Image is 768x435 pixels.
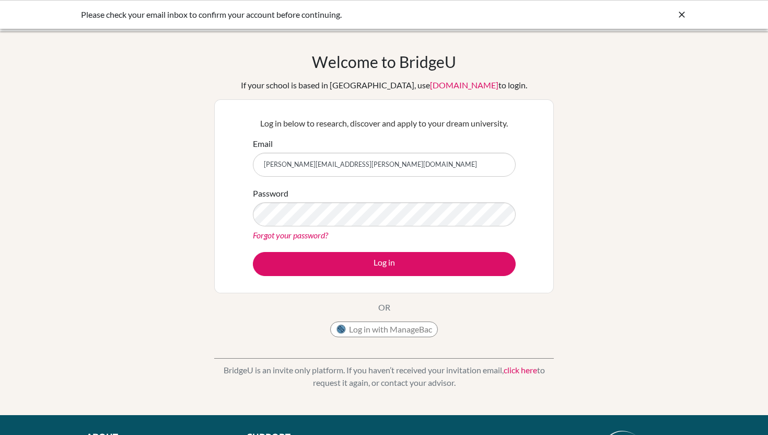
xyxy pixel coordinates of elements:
a: click here [504,365,537,375]
p: OR [378,301,390,314]
p: Log in below to research, discover and apply to your dream university. [253,117,516,130]
a: Forgot your password? [253,230,328,240]
div: Please check your email inbox to confirm your account before continuing. [81,8,530,21]
h1: Welcome to BridgeU [312,52,456,71]
div: If your school is based in [GEOGRAPHIC_DATA], use to login. [241,79,527,91]
button: Log in [253,252,516,276]
p: BridgeU is an invite only platform. If you haven’t received your invitation email, to request it ... [214,364,554,389]
label: Password [253,187,288,200]
label: Email [253,138,273,150]
a: [DOMAIN_NAME] [430,80,498,90]
button: Log in with ManageBac [330,322,438,337]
